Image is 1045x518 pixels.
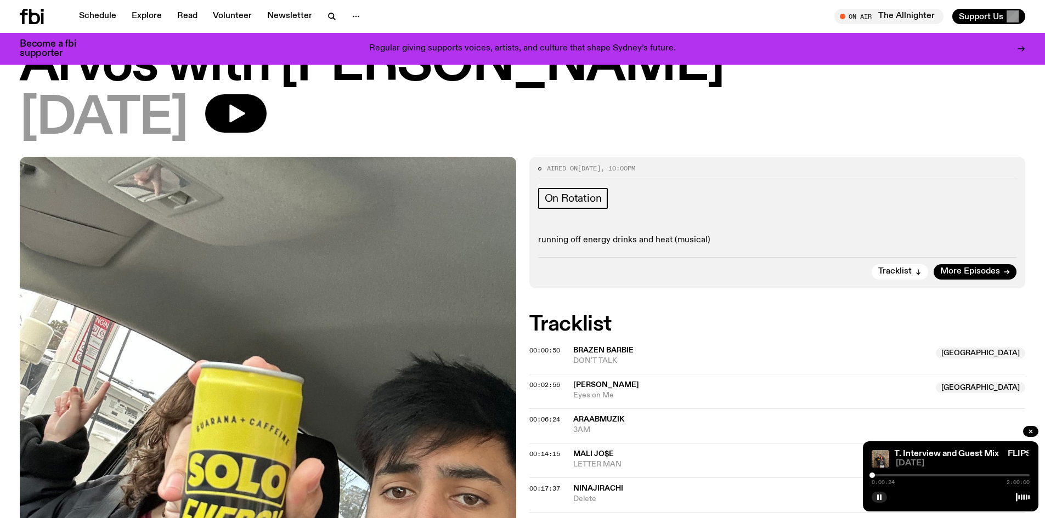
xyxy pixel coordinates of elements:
[171,9,204,24] a: Read
[545,192,602,204] span: On Rotation
[529,417,560,423] button: 00:06:24
[834,9,944,24] button: On AirThe Allnighter
[573,459,930,470] span: LETTER MAN
[369,44,676,54] p: Regular giving supports voices, artists, and culture that shape Sydney’s future.
[573,415,624,423] span: AraabMuzik
[934,264,1016,280] a: More Episodes
[261,9,319,24] a: Newsletter
[529,382,560,388] button: 00:02:56
[936,348,1025,358] span: [GEOGRAPHIC_DATA]
[872,450,889,468] img: gnomu and how about standing in the music library
[529,380,560,389] span: 00:02:56
[1007,480,1030,485] span: 2:00:00
[896,459,1030,468] span: [DATE]
[578,164,601,173] span: [DATE]
[529,484,560,493] span: 00:17:37
[529,486,560,492] button: 00:17:37
[573,485,623,492] span: Ninajirachi
[529,415,560,424] span: 00:06:24
[959,12,1003,21] span: Support Us
[529,449,560,458] span: 00:14:15
[20,94,188,144] span: [DATE]
[538,188,608,209] a: On Rotation
[573,381,639,389] span: [PERSON_NAME]
[72,9,123,24] a: Schedule
[573,356,930,366] span: DON'T TALK
[573,346,634,354] span: Brazen Barbie
[547,164,578,173] span: Aired on
[936,382,1025,393] span: [GEOGRAPHIC_DATA]
[20,39,90,58] h3: Become a fbi supporter
[529,346,560,355] span: 00:00:50
[952,9,1025,24] button: Support Us
[538,235,1017,246] p: running off energy drinks and heat (musical)
[872,264,928,280] button: Tracklist
[573,425,1026,435] span: 3AM
[872,480,895,485] span: 0:00:24
[573,390,930,401] span: Eyes on Me
[529,315,1026,334] h2: Tracklist
[601,164,635,173] span: , 10:00pm
[573,494,930,504] span: Delete
[878,267,912,276] span: Tracklist
[940,267,1000,276] span: More Episodes
[20,41,1025,90] h1: Arvos with [PERSON_NAME]
[125,9,168,24] a: Explore
[206,9,258,24] a: Volunteer
[529,451,560,457] button: 00:14:15
[529,348,560,354] button: 00:00:50
[677,449,999,458] a: FLIPSIDE featuring [PERSON_NAME] and HOW ABOUT. Interview and Guest Mix
[573,450,614,458] span: MALI JO$E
